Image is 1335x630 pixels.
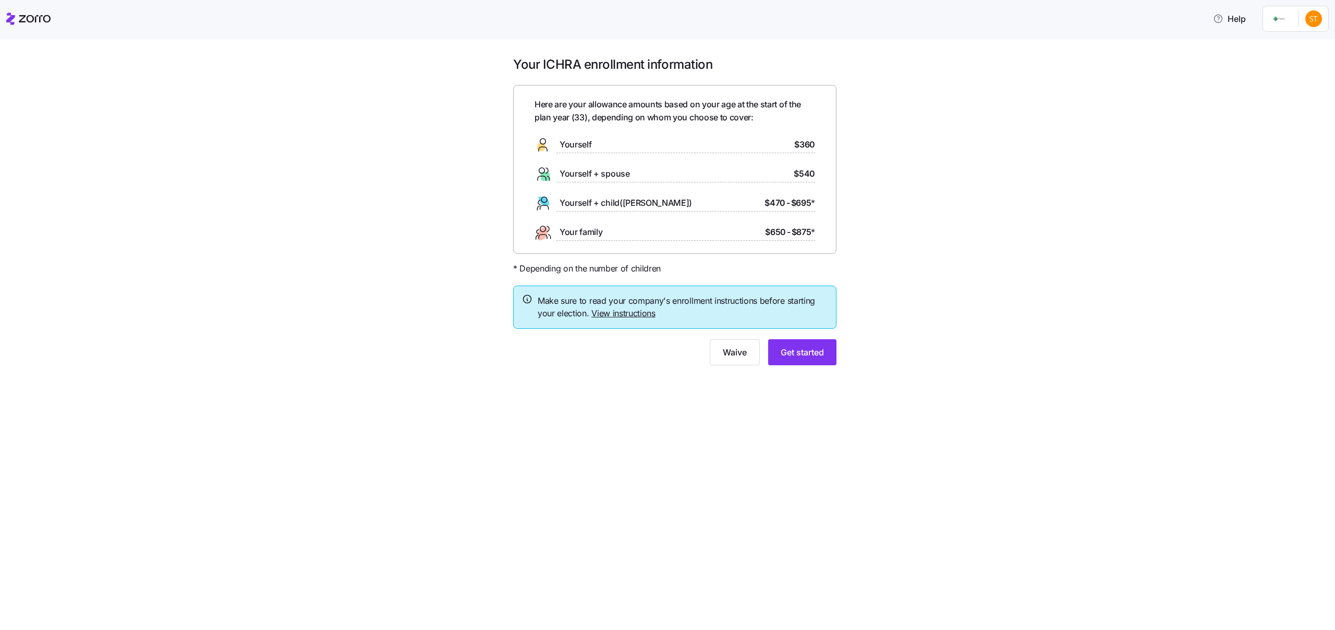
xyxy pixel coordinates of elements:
[1205,8,1254,29] button: Help
[792,226,815,239] span: $875
[513,56,836,72] h1: Your ICHRA enrollment information
[786,196,790,209] span: -
[794,167,815,180] span: $540
[787,226,791,239] span: -
[791,196,815,209] span: $695
[560,138,591,151] span: Yourself
[768,339,836,365] button: Get started
[710,339,760,365] button: Waive
[560,226,602,239] span: Your family
[781,346,824,359] span: Get started
[513,262,661,275] span: * Depending on the number of children
[560,167,630,180] span: Yourself + spouse
[560,196,692,209] span: Yourself + child([PERSON_NAME])
[1213,13,1246,25] span: Help
[723,346,747,359] span: Waive
[794,138,815,151] span: $360
[591,308,656,318] a: View instructions
[538,294,828,320] span: Make sure to read your company's enrollment instructions before starting your election.
[765,226,786,239] span: $650
[1269,13,1290,25] img: Employer logo
[535,98,815,124] span: Here are your allowance amounts based on your age at the start of the plan year ( 33 ), depending...
[1305,10,1322,27] img: 4087bb70eea1b8a921356f7725c84d44
[764,196,785,209] span: $470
